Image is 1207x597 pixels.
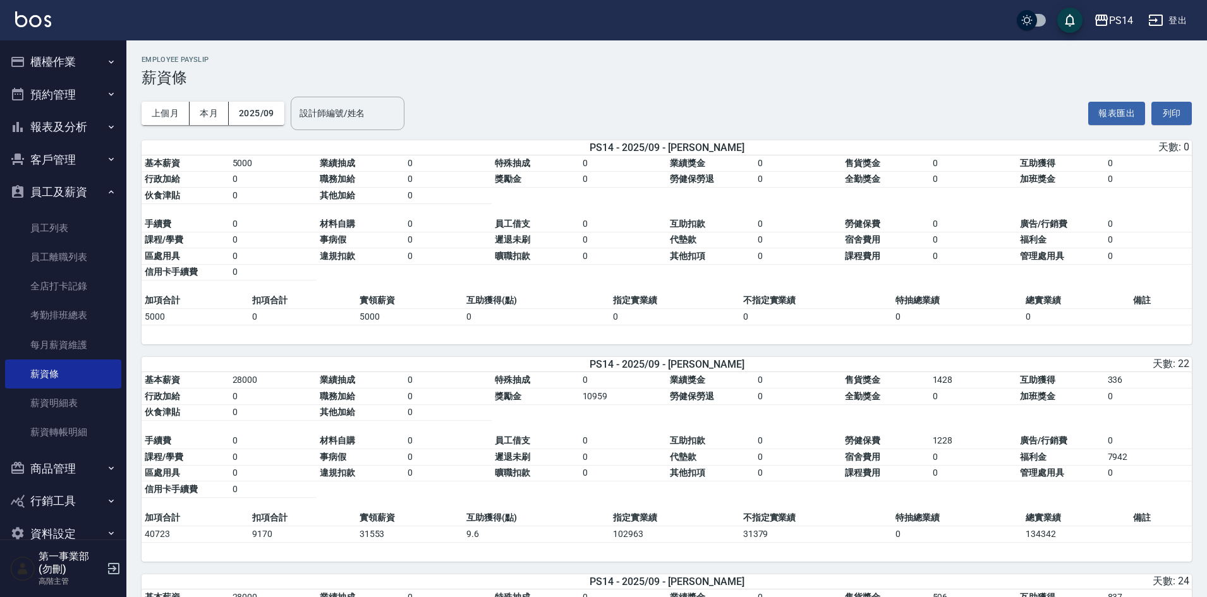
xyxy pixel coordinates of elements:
td: 0 [229,449,317,466]
td: 0 [404,465,492,481]
span: PS14 - 2025/09 - [PERSON_NAME] [590,142,744,154]
div: 天數: 22 [844,358,1189,371]
span: 基本薪資 [145,375,180,385]
span: 行政加給 [145,391,180,401]
td: 1428 [930,372,1017,389]
td: 備註 [1130,510,1192,526]
td: 0 [229,171,317,188]
td: 0 [229,433,317,449]
td: 互助獲得(點) [463,292,609,309]
td: 134342 [1022,526,1130,542]
td: 0 [930,232,1017,248]
td: 0 [404,232,492,248]
td: 0 [579,248,667,265]
a: 薪資條 [5,359,121,389]
span: 其他扣項 [670,467,705,478]
span: 基本薪資 [145,158,180,168]
span: PS14 - 2025/09 - [PERSON_NAME] [590,358,744,370]
td: 0 [755,433,842,449]
span: 伙食津貼 [145,190,180,200]
span: 勞健保費 [845,435,880,445]
td: 0 [249,309,356,325]
td: 0 [930,216,1017,232]
span: 獎勵金 [495,174,521,184]
a: 員工列表 [5,214,121,243]
td: 0 [404,248,492,265]
td: 指定實業績 [610,510,740,526]
td: 40723 [142,526,249,542]
td: 10959 [579,389,667,405]
td: 0 [930,389,1017,405]
img: Logo [15,11,51,27]
span: 手續費 [145,435,171,445]
span: 區處用具 [145,467,180,478]
td: 0 [755,248,842,265]
td: 0 [755,155,842,172]
table: a dense table [142,372,1192,510]
td: 0 [755,389,842,405]
td: 0 [404,389,492,405]
td: 備註 [1130,292,1192,309]
span: 手續費 [145,219,171,229]
span: 課程/學費 [145,452,183,462]
td: 0 [1105,433,1192,449]
td: 0 [1105,389,1192,405]
span: 信用卡手續費 [145,267,198,277]
td: 不指定實業績 [740,292,893,309]
span: 特殊抽成 [495,375,530,385]
span: 業績獎金 [670,375,705,385]
span: 互助獲得 [1020,375,1055,385]
button: 員工及薪資 [5,176,121,208]
td: 1228 [930,433,1017,449]
td: 0 [404,171,492,188]
td: 0 [404,188,492,204]
div: 天數: 24 [844,575,1189,588]
td: 互助獲得(點) [463,510,609,526]
td: 0 [579,433,667,449]
td: 0 [1105,248,1192,265]
a: 全店打卡記錄 [5,272,121,301]
td: 9.6 [463,526,609,542]
td: 0 [229,232,317,248]
span: 加班獎金 [1020,391,1055,401]
td: 指定實業績 [610,292,740,309]
td: 0 [229,404,317,421]
td: 0 [755,216,842,232]
td: 特抽總業績 [892,292,1022,309]
span: 曠職扣款 [495,251,530,261]
h2: Employee Payslip [142,56,1192,64]
span: 管理處用具 [1020,467,1064,478]
td: 336 [1105,372,1192,389]
span: 代墊款 [670,234,696,244]
td: 0 [930,155,1017,172]
td: 5000 [142,309,249,325]
button: 資料設定 [5,517,121,550]
td: 0 [229,216,317,232]
span: 信用卡手續費 [145,484,198,494]
td: 0 [229,264,317,280]
h3: 薪資條 [142,69,1192,87]
span: 課程費用 [845,467,880,478]
div: PS14 [1109,13,1133,28]
span: 福利金 [1020,452,1046,462]
button: 登出 [1143,9,1192,32]
td: 0 [1105,465,1192,481]
span: 事病假 [320,234,346,244]
td: 加項合計 [142,292,249,309]
a: 薪資轉帳明細 [5,418,121,447]
button: 報表匯出 [1088,102,1145,125]
span: 區處用具 [145,251,180,261]
span: 業績抽成 [320,375,355,385]
td: 0 [229,188,317,204]
button: 列印 [1151,102,1192,125]
span: 其他加給 [320,190,355,200]
a: 考勤排班總表 [5,301,121,330]
span: 業績獎金 [670,158,705,168]
span: 伙食津貼 [145,407,180,417]
span: 遲退未刷 [495,234,530,244]
td: 5000 [229,155,317,172]
span: 違規扣款 [320,467,355,478]
button: 本月 [190,102,229,125]
span: 勞健保勞退 [670,391,714,401]
a: 每月薪資維護 [5,330,121,359]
